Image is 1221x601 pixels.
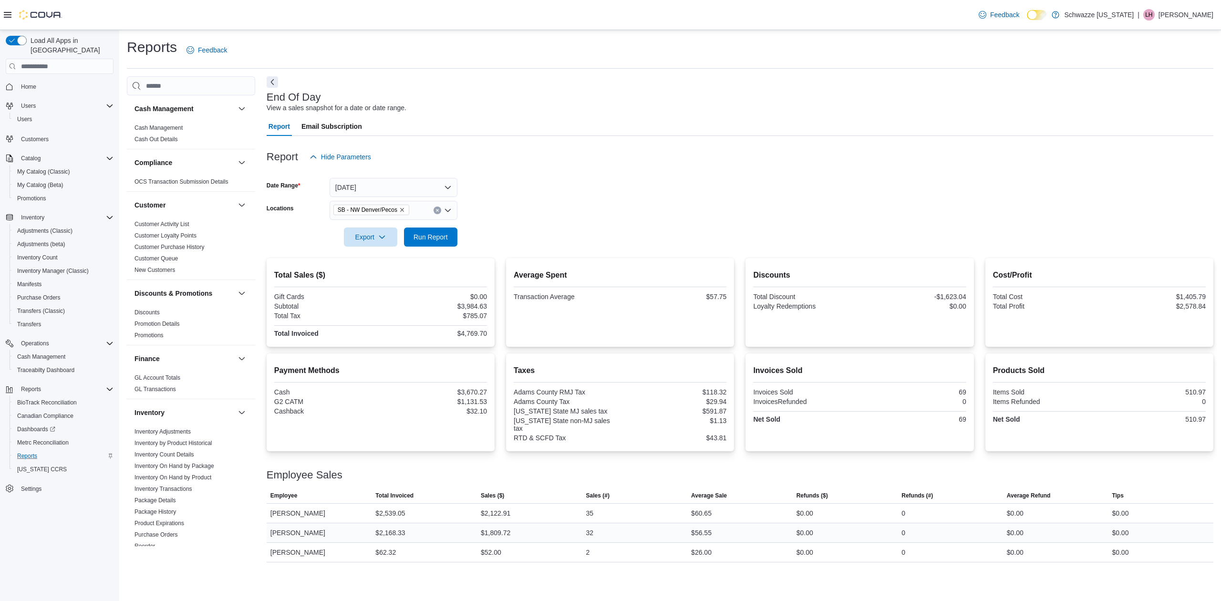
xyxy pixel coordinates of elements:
[17,452,37,460] span: Reports
[21,102,36,110] span: Users
[10,291,117,304] button: Purchase Orders
[135,428,191,435] span: Inventory Adjustments
[901,492,933,499] span: Refunds (#)
[267,205,294,212] label: Locations
[10,178,117,192] button: My Catalog (Beta)
[236,407,248,418] button: Inventory
[135,158,172,167] h3: Compliance
[135,232,197,239] span: Customer Loyalty Points
[135,255,178,262] a: Customer Queue
[21,135,49,143] span: Customers
[514,434,618,442] div: RTD & SCFD Tax
[135,408,165,417] h3: Inventory
[135,332,164,339] a: Promotions
[17,100,40,112] button: Users
[17,81,40,93] a: Home
[399,207,405,213] button: Remove SB - NW Denver/Pecos from selection in this group
[1027,10,1047,20] input: Dark Mode
[1101,302,1206,310] div: $2,578.84
[135,332,164,339] span: Promotions
[135,486,192,492] a: Inventory Transactions
[622,293,726,300] div: $57.75
[21,340,49,347] span: Operations
[434,207,441,214] button: Clear input
[274,365,487,376] h2: Payment Methods
[10,396,117,409] button: BioTrack Reconciliation
[6,76,114,520] nav: Complex example
[622,398,726,405] div: $29.94
[17,267,89,275] span: Inventory Manager (Classic)
[135,451,194,458] a: Inventory Count Details
[1007,492,1051,499] span: Average Refund
[17,81,114,93] span: Home
[975,5,1023,24] a: Feedback
[691,508,712,519] div: $60.65
[17,425,55,433] span: Dashboards
[1138,9,1139,21] p: |
[17,399,77,406] span: BioTrack Reconciliation
[21,485,41,493] span: Settings
[21,385,41,393] span: Reports
[135,497,176,504] span: Package Details
[13,225,76,237] a: Adjustments (Classic)
[862,388,966,396] div: 69
[267,103,406,113] div: View a sales snapshot for a date or date range.
[17,412,73,420] span: Canadian Compliance
[13,351,69,363] a: Cash Management
[135,519,184,527] span: Product Expirations
[990,10,1019,20] span: Feedback
[753,302,858,310] div: Loyalty Redemptions
[10,318,117,331] button: Transfers
[17,254,58,261] span: Inventory Count
[330,178,457,197] button: [DATE]
[17,383,45,395] button: Reports
[622,407,726,415] div: $591.87
[17,383,114,395] span: Reports
[267,469,342,481] h3: Employee Sales
[13,292,114,303] span: Purchase Orders
[13,252,62,263] a: Inventory Count
[135,520,184,527] a: Product Expirations
[10,238,117,251] button: Adjustments (beta)
[350,228,392,247] span: Export
[862,398,966,405] div: 0
[274,407,379,415] div: Cashback
[993,415,1020,423] strong: Net Sold
[135,124,183,132] span: Cash Management
[135,463,214,469] a: Inventory On Hand by Package
[236,288,248,299] button: Discounts & Promotions
[135,439,212,447] span: Inventory by Product Historical
[13,114,114,125] span: Users
[444,207,452,214] button: Open list of options
[13,114,36,125] a: Users
[135,543,155,549] a: Reorder
[135,244,205,250] a: Customer Purchase History
[753,388,858,396] div: Invoices Sold
[236,157,248,168] button: Compliance
[481,508,510,519] div: $2,122.91
[17,280,41,288] span: Manifests
[13,193,50,204] a: Promotions
[13,319,45,330] a: Transfers
[13,410,114,422] span: Canadian Compliance
[622,417,726,425] div: $1.13
[13,166,114,177] span: My Catalog (Classic)
[338,205,397,215] span: SB - NW Denver/Pecos
[753,415,780,423] strong: Net Sold
[135,321,180,327] a: Promotion Details
[19,10,62,20] img: Cova
[270,492,298,499] span: Employee
[375,527,405,539] div: $2,168.33
[135,531,178,539] span: Purchase Orders
[236,199,248,211] button: Customer
[1143,9,1155,21] div: Lindsey Hudson
[135,408,234,417] button: Inventory
[135,474,211,481] a: Inventory On Hand by Product
[13,305,114,317] span: Transfers (Classic)
[797,492,828,499] span: Refunds ($)
[993,365,1206,376] h2: Products Sold
[901,508,905,519] div: 0
[17,212,48,223] button: Inventory
[274,312,379,320] div: Total Tax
